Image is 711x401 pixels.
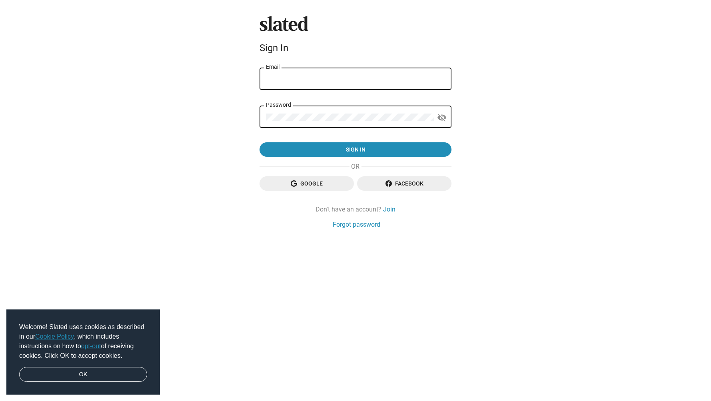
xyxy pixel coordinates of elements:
[19,367,147,382] a: dismiss cookie message
[6,309,160,395] div: cookieconsent
[363,176,445,191] span: Facebook
[266,142,445,157] span: Sign in
[260,42,451,54] div: Sign In
[35,333,74,340] a: Cookie Policy
[260,176,354,191] button: Google
[333,220,380,229] a: Forgot password
[437,112,447,124] mat-icon: visibility_off
[260,16,451,57] sl-branding: Sign In
[19,322,147,361] span: Welcome! Slated uses cookies as described in our , which includes instructions on how to of recei...
[383,205,395,213] a: Join
[434,110,450,126] button: Show password
[266,176,348,191] span: Google
[260,142,451,157] button: Sign in
[357,176,451,191] button: Facebook
[81,343,101,349] a: opt-out
[260,205,451,213] div: Don't have an account?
